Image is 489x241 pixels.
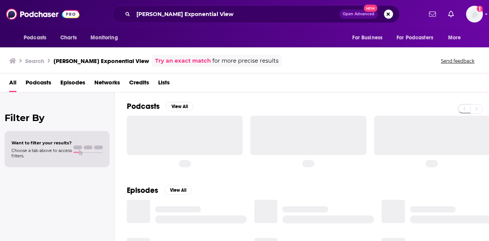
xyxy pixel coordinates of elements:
[127,186,192,195] a: EpisodesView All
[445,8,457,21] a: Show notifications dropdown
[439,58,477,64] button: Send feedback
[94,76,120,92] a: Networks
[11,140,72,146] span: Want to filter your results?
[392,31,444,45] button: open menu
[6,7,79,21] img: Podchaser - Follow, Share and Rate Podcasts
[212,57,279,65] span: for more precise results
[364,5,377,12] span: New
[133,8,339,20] input: Search podcasts, credits, & more...
[91,32,118,43] span: Monitoring
[24,32,46,43] span: Podcasts
[443,31,471,45] button: open menu
[426,8,439,21] a: Show notifications dropdown
[127,186,158,195] h2: Episodes
[5,112,110,123] h2: Filter By
[112,5,400,23] div: Search podcasts, credits, & more...
[397,32,433,43] span: For Podcasters
[343,12,374,16] span: Open Advanced
[347,31,392,45] button: open menu
[466,6,483,23] img: User Profile
[55,31,81,45] a: Charts
[466,6,483,23] span: Logged in as headlandconsultancy
[18,31,56,45] button: open menu
[129,76,149,92] a: Credits
[11,148,72,159] span: Choose a tab above to access filters.
[9,76,16,92] a: All
[477,6,483,12] svg: Add a profile image
[60,76,85,92] a: Episodes
[352,32,382,43] span: For Business
[164,186,192,195] button: View All
[53,57,149,65] h3: [PERSON_NAME] Exponential View
[85,31,128,45] button: open menu
[339,10,378,19] button: Open AdvancedNew
[26,76,51,92] a: Podcasts
[25,57,44,65] h3: Search
[448,32,461,43] span: More
[158,76,170,92] a: Lists
[466,6,483,23] button: Show profile menu
[60,32,77,43] span: Charts
[127,102,160,111] h2: Podcasts
[166,102,193,111] button: View All
[127,102,193,111] a: PodcastsView All
[155,57,211,65] a: Try an exact match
